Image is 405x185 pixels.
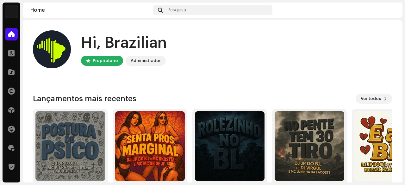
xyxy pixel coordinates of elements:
[81,33,167,53] div: Hi, Brazilian
[33,94,136,104] h3: Lançamentos mais recentes
[33,30,71,68] img: 7b092bcd-1f7b-44aa-9736-f4bc5021b2f1
[195,111,265,181] img: 42974524-e10b-470d-8d1d-c63e04f47821
[385,5,395,15] img: 7b092bcd-1f7b-44aa-9736-f4bc5021b2f1
[275,111,344,181] img: b45b8bfe-f664-4b51-8337-717f71b05b30
[5,5,18,18] img: 71bf27a5-dd94-4d93-852c-61362381b7db
[30,8,150,13] div: Home
[131,57,161,65] div: Administrador
[356,94,392,104] button: Ver todos
[93,57,118,65] div: Proprietário
[115,111,185,181] img: 049993c1-2d72-4e3c-8c44-bd6ba982551e
[361,92,381,105] span: Ver todos
[168,8,186,13] span: Pesquisa
[35,111,105,181] img: 9177a9f3-1dde-46c1-83a7-800fb06cdad1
